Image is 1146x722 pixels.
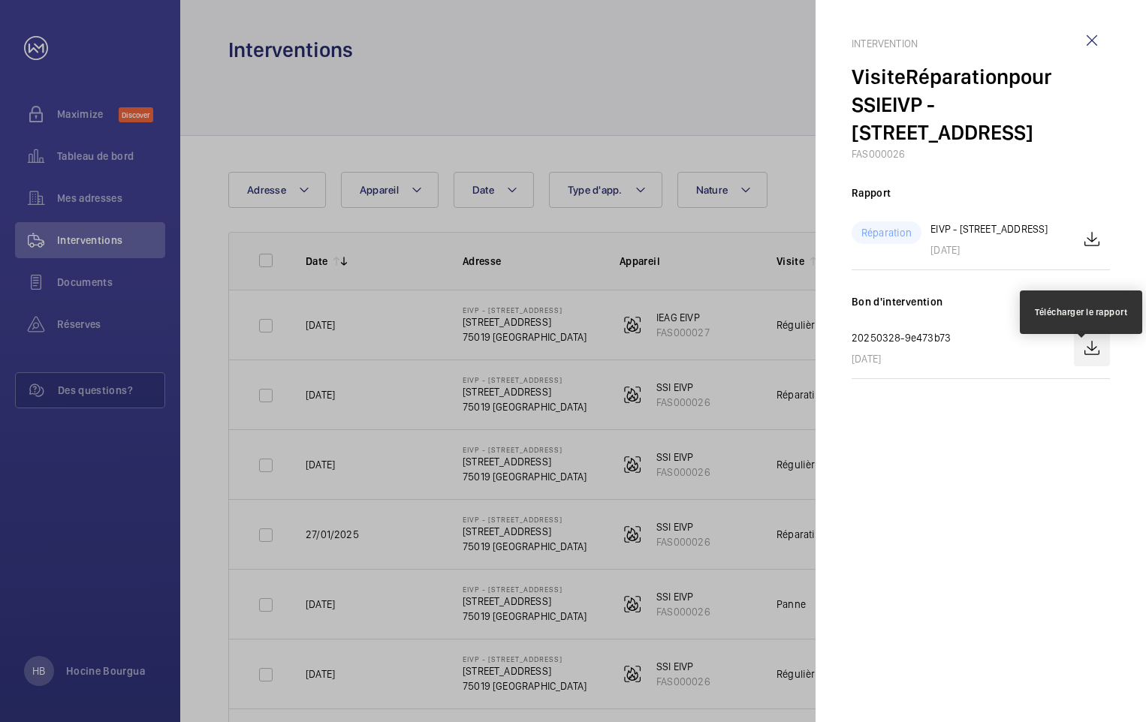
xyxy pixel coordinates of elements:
span: Réparation [906,64,1009,89]
p: 20250328-9e473b73 [852,330,951,345]
h3: Rapport [852,185,1110,200]
p: [DATE] [852,351,951,366]
p: EIVP - [STREET_ADDRESS] [930,221,1048,236]
div: Télécharger le rapport [1035,305,1127,319]
p: FAS000026 [852,146,1110,161]
div: Réparation [852,221,921,244]
h2: Intervention [852,36,1110,51]
h3: Bon d'intervention [852,294,1110,309]
p: [DATE] [930,242,1048,257]
span: Visite [852,64,906,89]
